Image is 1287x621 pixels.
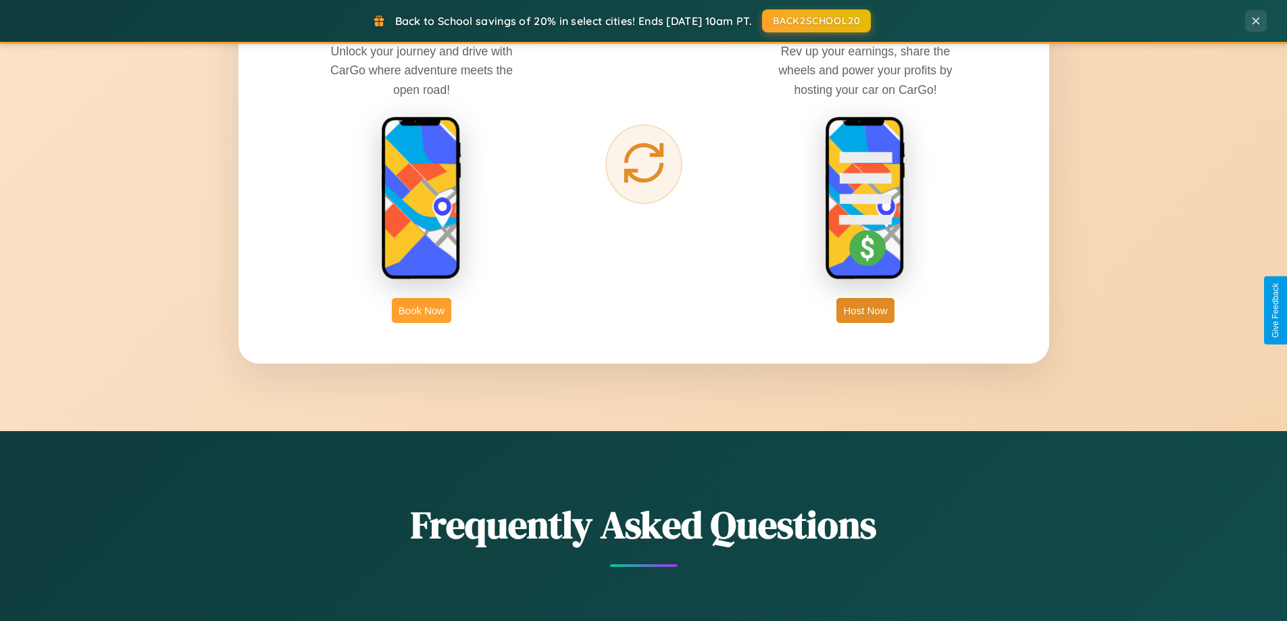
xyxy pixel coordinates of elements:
button: BACK2SCHOOL20 [762,9,871,32]
button: Host Now [836,298,894,323]
div: Give Feedback [1271,283,1280,338]
button: Book Now [392,298,451,323]
p: Unlock your journey and drive with CarGo where adventure meets the open road! [320,42,523,99]
img: host phone [825,116,906,281]
img: rent phone [381,116,462,281]
h2: Frequently Asked Questions [238,499,1049,551]
span: Back to School savings of 20% in select cities! Ends [DATE] 10am PT. [395,14,752,28]
p: Rev up your earnings, share the wheels and power your profits by hosting your car on CarGo! [764,42,967,99]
